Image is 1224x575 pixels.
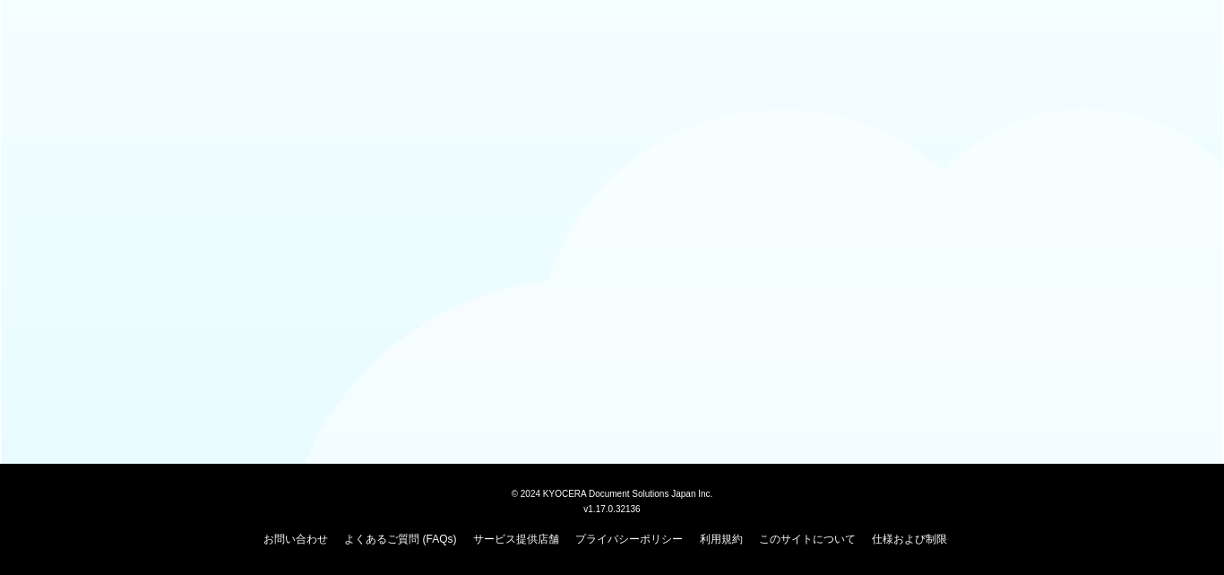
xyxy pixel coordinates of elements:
[575,533,683,545] a: プライバシーポリシー
[344,533,456,545] a: よくあるご質問 (FAQs)
[263,533,328,545] a: お問い合わせ
[872,533,947,545] a: 仕様および制限
[700,533,743,545] a: 利用規約
[583,503,640,514] span: v1.17.0.32136
[512,487,713,499] span: © 2024 KYOCERA Document Solutions Japan Inc.
[759,533,856,545] a: このサイトについて
[473,533,559,545] a: サービス提供店舗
